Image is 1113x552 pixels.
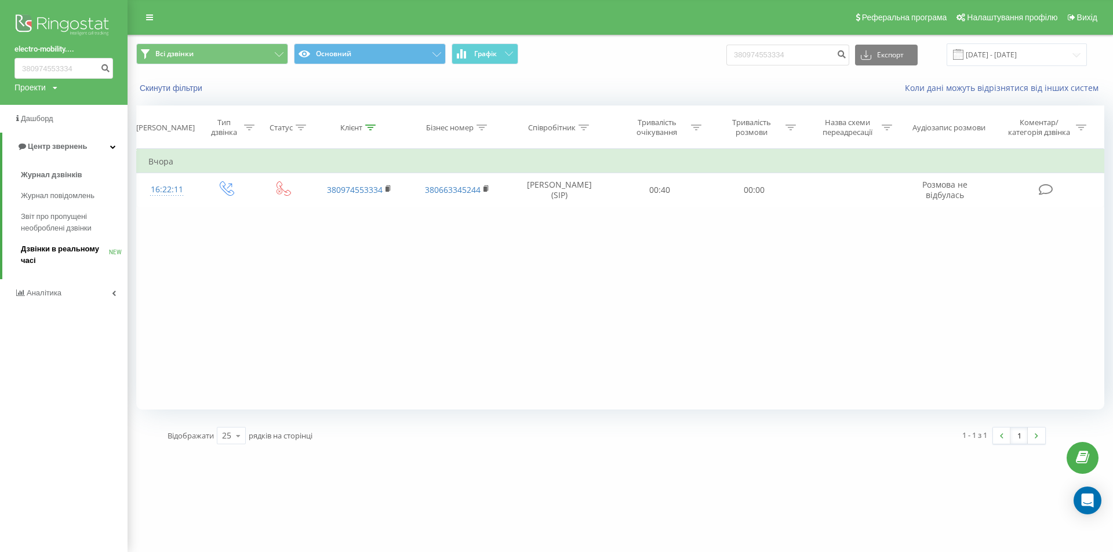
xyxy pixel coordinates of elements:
div: Тип дзвінка [208,118,241,137]
div: Назва схеми переадресації [817,118,879,137]
button: Графік [452,43,518,64]
a: 380663345244 [425,184,481,195]
div: Тривалість розмови [721,118,783,137]
span: Журнал дзвінків [21,169,82,181]
span: Журнал повідомлень [21,190,94,202]
div: Проекти [14,82,46,93]
a: Дзвінки в реальному часіNEW [21,239,128,271]
span: Налаштування профілю [967,13,1057,22]
span: Дзвінки в реальному часі [21,243,109,266]
img: Ringostat logo [14,12,113,41]
input: Пошук за номером [726,45,849,65]
div: Open Intercom Messenger [1074,487,1101,514]
input: Пошук за номером [14,58,113,79]
a: Центр звернень [2,133,128,160]
span: рядків на сторінці [249,430,312,441]
button: Скинути фільтри [136,83,208,93]
span: Розмова не відбулась [922,179,967,200]
a: Коли дані можуть відрізнятися вiд інших систем [905,82,1104,93]
div: Тривалість очікування [626,118,688,137]
div: 16:22:11 [148,178,185,201]
div: Аудіозапис розмови [912,123,985,133]
div: Коментар/категорія дзвінка [1005,118,1073,137]
span: Дашборд [21,114,53,123]
a: 380974553334 [327,184,383,195]
a: electro-mobility.... [14,43,113,55]
td: Вчора [137,150,1104,173]
span: Звіт про пропущені необроблені дзвінки [21,211,122,234]
td: 00:00 [707,173,802,207]
div: 25 [222,430,231,441]
a: Журнал дзвінків [21,164,128,185]
span: Реферальна програма [862,13,947,22]
button: Основний [294,43,446,64]
div: [PERSON_NAME] [136,123,195,133]
a: Журнал повідомлень [21,185,128,206]
div: 1 - 1 з 1 [962,429,987,441]
td: 00:40 [613,173,707,207]
a: 1 [1010,427,1028,444]
div: Статус [270,123,293,133]
button: Експорт [855,45,918,65]
td: [PERSON_NAME] (SIP) [507,173,612,207]
span: Аналiтика [27,288,61,297]
span: Графік [474,50,497,58]
span: Всі дзвінки [155,49,194,59]
div: Клієнт [340,123,362,133]
a: Звіт про пропущені необроблені дзвінки [21,206,128,239]
span: Вихід [1077,13,1097,22]
span: Центр звернень [28,142,87,151]
div: Співробітник [528,123,576,133]
div: Бізнес номер [426,123,474,133]
button: Всі дзвінки [136,43,288,64]
span: Відображати [168,430,214,441]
